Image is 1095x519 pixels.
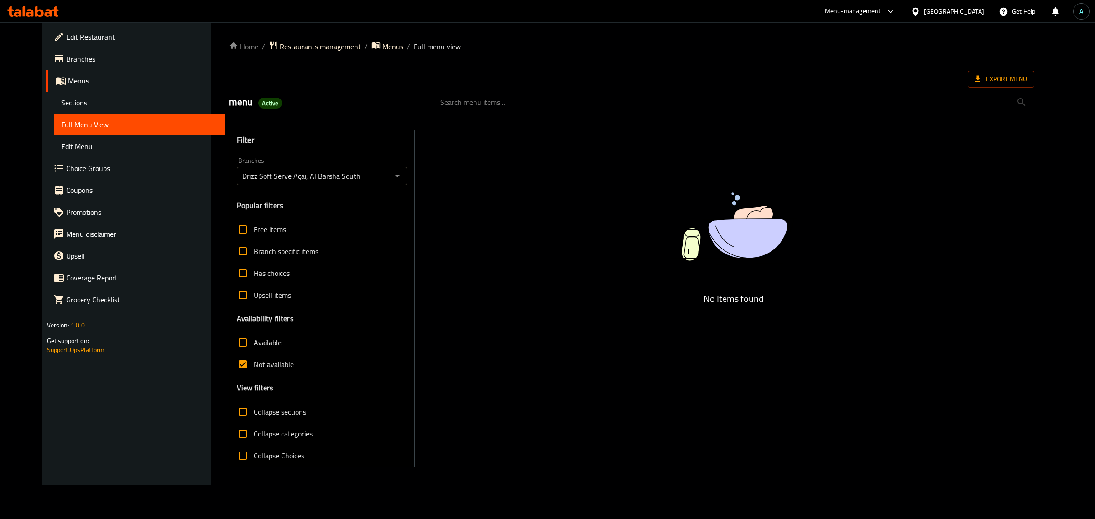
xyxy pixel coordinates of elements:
[254,224,286,235] span: Free items
[61,141,218,152] span: Edit Menu
[1079,6,1083,16] span: A
[254,428,313,439] span: Collapse categories
[262,41,265,52] li: /
[382,41,403,52] span: Menus
[280,41,361,52] span: Restaurants management
[66,250,218,261] span: Upsell
[975,73,1027,85] span: Export Menu
[61,119,218,130] span: Full Menu View
[229,41,1035,52] nav: breadcrumb
[46,26,225,48] a: Edit Restaurant
[269,41,361,52] a: Restaurants management
[66,294,218,305] span: Grocery Checklist
[924,6,984,16] div: [GEOGRAPHIC_DATA]
[54,114,225,135] a: Full Menu View
[620,291,848,306] h5: No Items found
[229,41,258,52] a: Home
[254,450,304,461] span: Collapse Choices
[237,313,294,324] h3: Availability filters
[47,344,105,356] a: Support.OpsPlatform
[47,335,89,347] span: Get support on:
[254,359,294,370] span: Not available
[66,272,218,283] span: Coverage Report
[407,41,410,52] li: /
[237,383,274,393] h3: View filters
[620,168,848,289] img: dish.svg
[258,98,282,109] div: Active
[46,48,225,70] a: Branches
[66,163,218,174] span: Choice Groups
[254,246,318,257] span: Branch specific items
[61,97,218,108] span: Sections
[46,157,225,179] a: Choice Groups
[66,31,218,42] span: Edit Restaurant
[414,41,461,52] span: Full menu view
[66,228,218,239] span: Menu disclaimer
[68,75,218,86] span: Menus
[54,135,225,157] a: Edit Menu
[391,170,404,182] button: Open
[46,245,225,267] a: Upsell
[365,41,368,52] li: /
[258,99,282,108] span: Active
[46,267,225,289] a: Coverage Report
[254,406,306,417] span: Collapse sections
[46,179,225,201] a: Coupons
[254,290,291,301] span: Upsell items
[237,200,407,211] h3: Popular filters
[46,201,225,223] a: Promotions
[71,319,85,331] span: 1.0.0
[54,92,225,114] a: Sections
[254,268,290,279] span: Has choices
[825,6,881,17] div: Menu-management
[237,130,407,150] div: Filter
[46,70,225,92] a: Menus
[46,223,225,245] a: Menu disclaimer
[254,337,282,348] span: Available
[47,319,69,331] span: Version:
[433,91,1034,114] input: search
[371,41,403,52] a: Menus
[46,289,225,311] a: Grocery Checklist
[66,207,218,218] span: Promotions
[968,71,1034,88] span: Export Menu
[66,53,218,64] span: Branches
[66,185,218,196] span: Coupons
[229,95,422,109] h2: menu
